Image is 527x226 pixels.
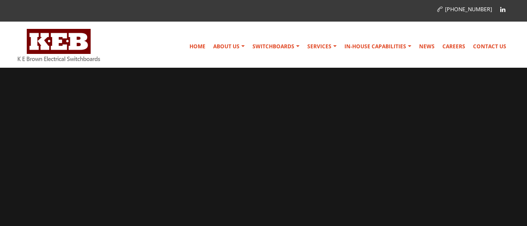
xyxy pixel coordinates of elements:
a: [PHONE_NUMBER] [437,6,492,13]
a: In-house Capabilities [341,38,415,55]
img: K E Brown Electrical Switchboards [18,29,100,61]
a: Linkedin [496,3,509,16]
a: Contact Us [470,38,510,55]
a: Home [186,38,209,55]
a: Careers [439,38,469,55]
a: Switchboards [249,38,303,55]
a: About Us [210,38,248,55]
a: Services [304,38,340,55]
a: News [416,38,438,55]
